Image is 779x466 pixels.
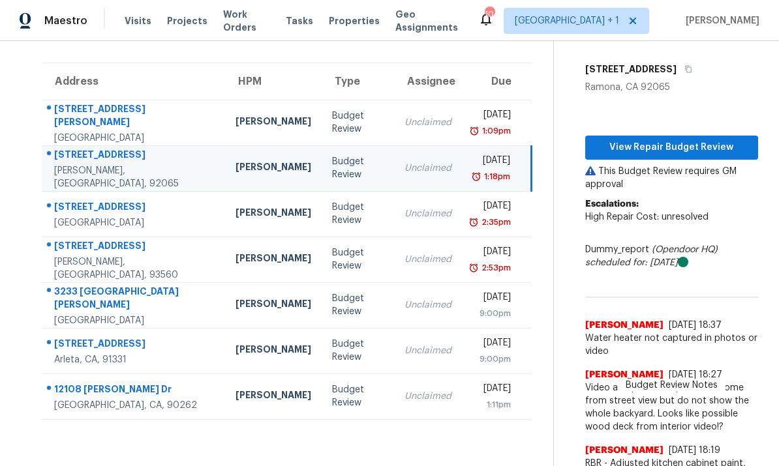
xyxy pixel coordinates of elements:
[54,132,215,145] div: [GEOGRAPHIC_DATA]
[332,109,384,136] div: Budget Review
[405,207,451,220] div: Unclaimed
[395,8,463,34] span: Geo Assignments
[329,14,380,27] span: Properties
[468,261,479,274] img: Overdue Alarm Icon
[472,336,511,353] div: [DATE]
[472,245,511,261] div: [DATE]
[479,216,511,229] div: 2:35pm
[471,170,481,183] img: Overdue Alarm Icon
[332,155,384,181] div: Budget Review
[462,63,531,100] th: Due
[472,307,511,320] div: 9:00pm
[472,154,510,170] div: [DATE]
[405,253,451,266] div: Unclaimed
[405,162,451,175] div: Unclaimed
[669,446,720,455] span: [DATE] 18:19
[405,344,451,357] div: Unclaimed
[585,81,758,94] div: Ramona, CA 92065
[286,16,313,25] span: Tasks
[236,297,311,313] div: [PERSON_NAME]
[167,14,207,27] span: Projects
[680,14,759,27] span: [PERSON_NAME]
[236,343,311,359] div: [PERSON_NAME]
[54,255,215,282] div: [PERSON_NAME], [GEOGRAPHIC_DATA], 93560
[54,102,215,132] div: [STREET_ADDRESS][PERSON_NAME]
[596,139,748,156] span: View Repair Budget Review
[480,124,511,138] div: 1:09pm
[468,216,479,229] img: Overdue Alarm Icon
[332,201,384,227] div: Budget Review
[54,383,215,399] div: 12108 [PERSON_NAME] Dr
[54,314,215,327] div: [GEOGRAPHIC_DATA]
[54,285,215,314] div: 3233 [GEOGRAPHIC_DATA][PERSON_NAME]
[585,243,758,269] div: Dummy_report
[225,63,322,100] th: HPM
[472,382,511,398] div: [DATE]
[405,116,451,129] div: Unclaimed
[481,170,510,183] div: 1:18pm
[223,8,270,34] span: Work Orders
[54,353,215,366] div: Arleta, CA, 91331
[585,63,677,76] h5: [STREET_ADDRESS]
[54,216,215,229] div: [GEOGRAPHIC_DATA]
[479,261,511,274] div: 2:53pm
[669,370,722,379] span: [DATE] 18:27
[485,8,494,21] div: 10
[125,14,151,27] span: Visits
[54,239,215,255] div: [STREET_ADDRESS]
[677,57,694,81] button: Copy Address
[472,291,511,307] div: [DATE]
[44,14,87,27] span: Maestro
[332,338,384,364] div: Budget Review
[322,63,394,100] th: Type
[585,165,758,191] p: This Budget Review requires GM approval
[472,108,511,124] div: [DATE]
[332,246,384,272] div: Budget Review
[332,383,384,409] div: Budget Review
[585,444,664,457] span: [PERSON_NAME]
[236,160,311,177] div: [PERSON_NAME]
[54,337,215,353] div: [STREET_ADDRESS]
[42,63,225,100] th: Address
[472,353,511,366] div: 9:00pm
[54,148,215,164] div: [STREET_ADDRESS]
[236,252,311,268] div: [PERSON_NAME]
[394,63,462,100] th: Assignee
[236,115,311,131] div: [PERSON_NAME]
[585,212,709,222] span: High Repair Cost: unresolved
[585,319,664,332] span: [PERSON_NAME]
[405,390,451,403] div: Unclaimed
[669,321,722,330] span: [DATE] 18:37
[585,332,758,358] span: Water heater not captured in photos or video
[585,381,758,433] span: Video and photos capture the home from street view but do not show the whole backyard. Looks like...
[585,199,639,209] b: Escalations:
[54,200,215,216] div: [STREET_ADDRESS]
[472,398,511,411] div: 1:11pm
[652,245,718,254] i: (Opendoor HQ)
[54,399,215,412] div: [GEOGRAPHIC_DATA], CA, 90262
[618,379,726,392] span: Budget Review Notes
[469,124,480,138] img: Overdue Alarm Icon
[236,206,311,222] div: [PERSON_NAME]
[585,136,758,160] button: View Repair Budget Review
[472,199,511,216] div: [DATE]
[405,299,451,312] div: Unclaimed
[515,14,619,27] span: [GEOGRAPHIC_DATA] + 1
[332,292,384,318] div: Budget Review
[585,258,678,267] i: scheduled for: [DATE]
[54,164,215,190] div: [PERSON_NAME], [GEOGRAPHIC_DATA], 92065
[585,368,664,381] span: [PERSON_NAME]
[236,388,311,405] div: [PERSON_NAME]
